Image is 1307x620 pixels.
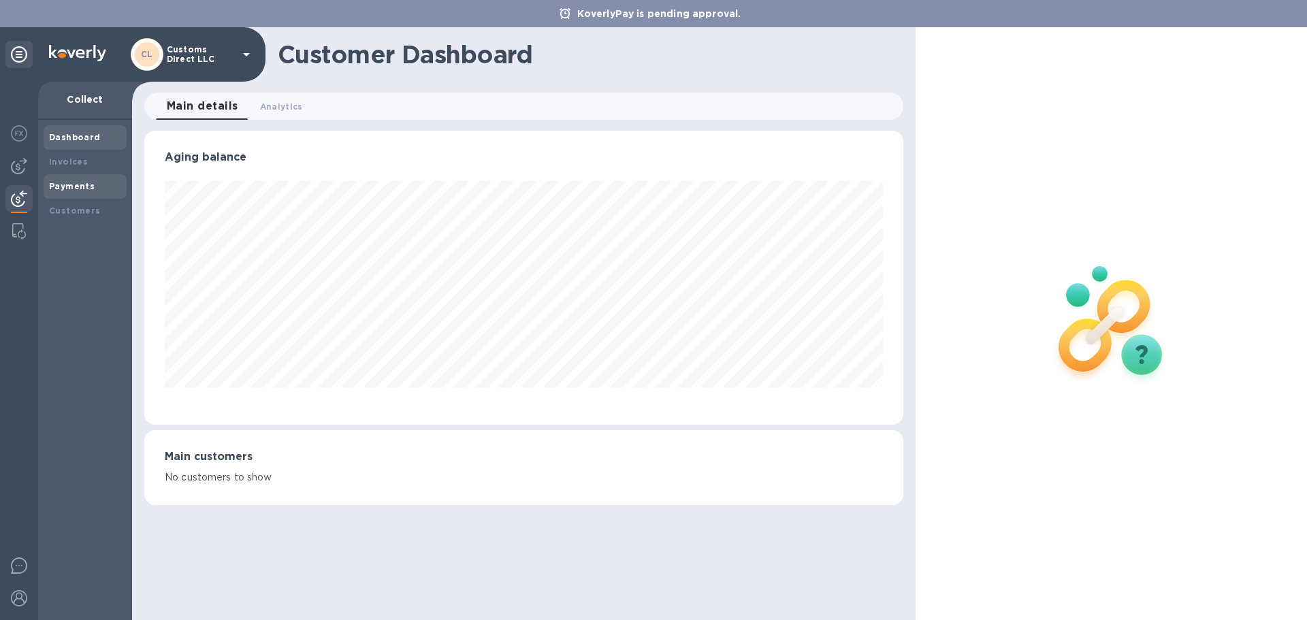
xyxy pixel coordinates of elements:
[570,7,748,20] p: KoverlyPay is pending approval.
[11,125,27,142] img: Foreign exchange
[49,157,88,167] b: Invoices
[278,40,894,69] h1: Customer Dashboard
[141,49,153,59] b: CL
[260,99,303,114] span: Analytics
[49,93,121,106] p: Collect
[165,470,883,485] p: No customers to show
[167,45,235,64] p: Customs Direct LLC
[167,97,238,116] span: Main details
[165,151,883,164] h3: Aging balance
[49,206,101,216] b: Customers
[49,45,106,61] img: Logo
[165,451,883,463] h3: Main customers
[49,181,95,191] b: Payments
[5,41,33,68] div: Unpin categories
[49,132,101,142] b: Dashboard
